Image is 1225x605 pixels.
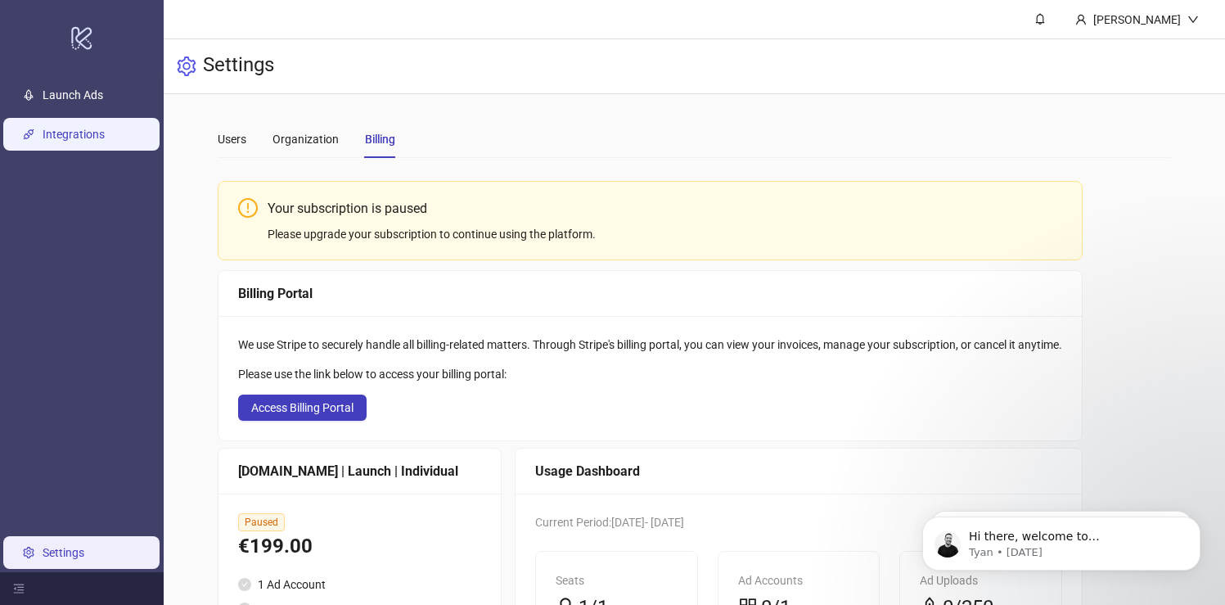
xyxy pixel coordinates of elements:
div: €199.00 [238,531,481,562]
span: user [1075,14,1087,25]
li: 1 Ad Account [238,576,481,594]
span: Current Period: [DATE] - [DATE] [535,516,684,529]
span: exclamation-circle [238,198,258,218]
div: Please use the link below to access your billing portal: [238,365,1062,383]
div: We use Stripe to securely handle all billing-related matters. Through Stripe's billing portal, yo... [238,336,1062,354]
button: Access Billing Portal [238,395,367,421]
a: Launch Ads [43,88,103,102]
span: check-circle [238,578,251,591]
h3: Settings [203,52,274,80]
span: menu-fold [13,583,25,594]
div: Billing [365,130,395,148]
span: Paused [238,513,285,531]
div: Ad Accounts [738,571,860,589]
div: Users [218,130,246,148]
span: setting [177,56,196,76]
iframe: Intercom notifications message [898,482,1225,597]
a: Integrations [43,128,105,141]
a: Settings [43,546,84,559]
span: Access Billing Portal [251,401,354,414]
div: Billing Portal [238,283,1062,304]
div: Your subscription is paused [268,198,1062,219]
div: Organization [272,130,339,148]
div: [PERSON_NAME] [1087,11,1187,29]
div: Please upgrade your subscription to continue using the platform. [268,225,1062,243]
span: bell [1034,13,1046,25]
div: [DOMAIN_NAME] | Launch | Individual [238,461,481,481]
div: Usage Dashboard [535,461,1062,481]
div: Seats [556,571,678,589]
span: down [1187,14,1199,25]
